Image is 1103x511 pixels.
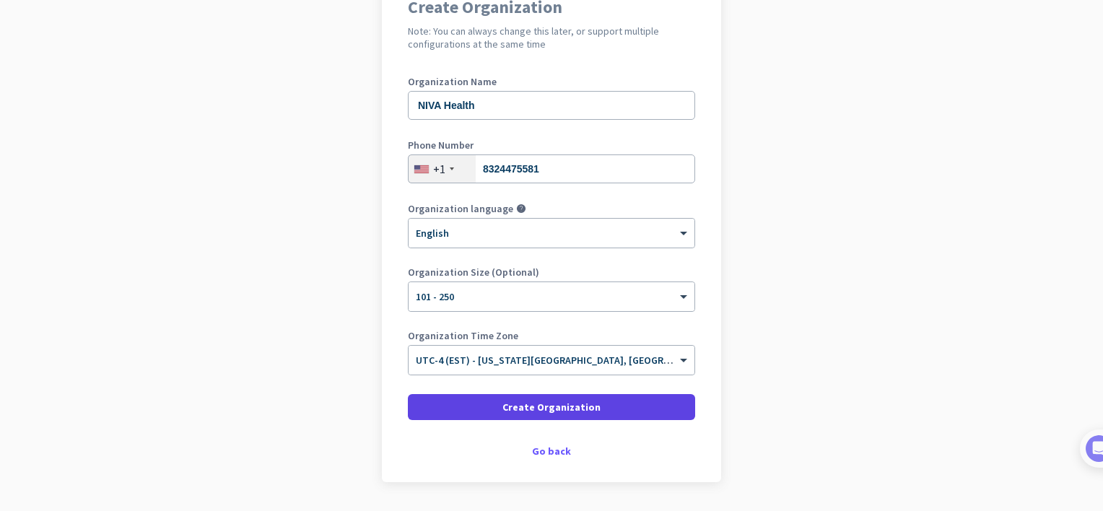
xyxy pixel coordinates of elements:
[408,91,695,120] input: What is the name of your organization?
[408,140,695,150] label: Phone Number
[408,154,695,183] input: 201-555-0123
[408,267,695,277] label: Organization Size (Optional)
[502,400,601,414] span: Create Organization
[408,204,513,214] label: Organization language
[408,394,695,420] button: Create Organization
[433,162,445,176] div: +1
[516,204,526,214] i: help
[408,331,695,341] label: Organization Time Zone
[408,446,695,456] div: Go back
[408,77,695,87] label: Organization Name
[408,25,695,51] h2: Note: You can always change this later, or support multiple configurations at the same time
